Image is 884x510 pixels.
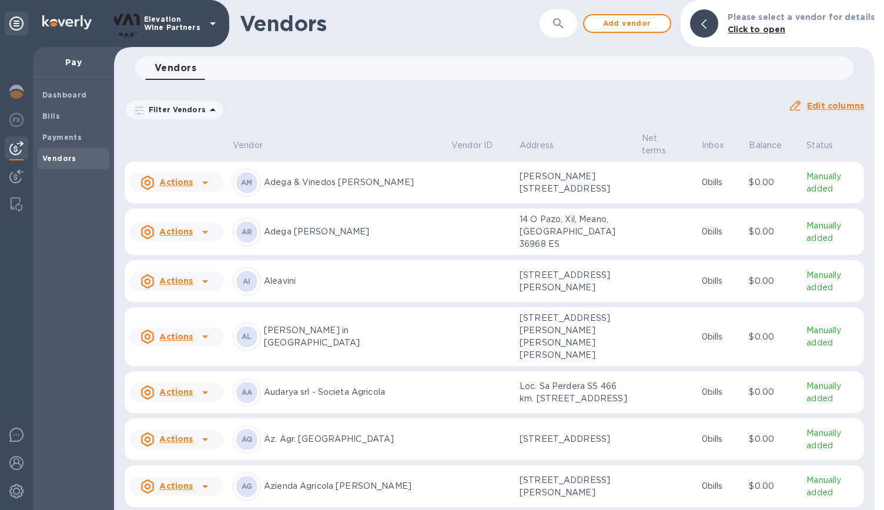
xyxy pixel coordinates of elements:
p: 0 bills [702,331,740,343]
b: Click to open [728,25,786,34]
span: Vendors [155,60,196,76]
p: 0 bills [702,480,740,492]
p: Vendor [233,139,263,152]
span: Inbox [702,139,740,152]
p: Az. Agr. [GEOGRAPHIC_DATA] [264,433,442,445]
u: Actions [159,276,193,286]
p: 0 bills [702,433,740,445]
p: $0.00 [749,480,797,492]
p: Manually added [806,269,859,294]
b: AI [243,277,251,286]
p: Vendor ID [451,139,493,152]
p: Elevation Wine Partners [144,15,203,32]
b: Payments [42,133,82,142]
p: [STREET_ADDRESS][PERSON_NAME] [520,474,632,499]
p: Address [520,139,554,152]
span: Net terms [642,132,692,157]
b: AA [242,388,253,397]
p: Filter Vendors [144,105,206,115]
h1: Vendors [240,11,540,36]
b: AM [241,178,253,187]
u: Actions [159,434,193,444]
p: [PERSON_NAME] in [GEOGRAPHIC_DATA] [264,324,442,349]
p: [PERSON_NAME][STREET_ADDRESS] [520,170,632,195]
u: Actions [159,177,193,187]
b: AR [242,227,253,236]
p: 0 bills [702,275,740,287]
p: Manually added [806,474,859,499]
p: Status [806,139,833,152]
p: $0.00 [749,433,797,445]
p: Manually added [806,380,859,405]
span: Balance [749,139,797,152]
p: Aleavini [264,275,442,287]
p: $0.00 [749,331,797,343]
b: Dashboard [42,90,87,99]
p: [STREET_ADDRESS][PERSON_NAME][PERSON_NAME][PERSON_NAME] [520,312,632,361]
p: Loc. Sa Perdera SS 466 km. [STREET_ADDRESS] [520,380,632,405]
p: Manually added [806,427,859,452]
p: 0 bills [702,226,740,238]
p: 14 O Pazo, Xil, Meano, [GEOGRAPHIC_DATA] 36968 ES [520,213,632,250]
b: Bills [42,112,60,120]
div: Unpin categories [5,12,28,35]
p: Inbox [702,139,725,152]
b: AG [242,482,253,491]
p: Manually added [806,324,859,349]
span: Vendor ID [451,139,508,152]
span: Vendor [233,139,278,152]
p: Pay [42,56,105,68]
img: Foreign exchange [9,113,24,127]
p: 0 bills [702,386,740,398]
b: AQ [242,435,253,444]
p: Azienda Agricola [PERSON_NAME] [264,480,442,492]
p: Balance [749,139,782,152]
p: Manually added [806,170,859,195]
img: Logo [42,15,92,29]
u: Edit columns [807,101,864,110]
u: Actions [159,332,193,341]
p: Net terms [642,132,677,157]
p: Audarya srl - Societa Agricola [264,386,442,398]
b: Vendors [42,154,76,163]
p: $0.00 [749,386,797,398]
span: Address [520,139,569,152]
p: [STREET_ADDRESS] [520,433,632,445]
b: Please select a vendor for details [728,12,875,22]
p: Adega & Vinedos [PERSON_NAME] [264,176,442,189]
p: $0.00 [749,275,797,287]
span: Add vendor [594,16,661,31]
p: Manually added [806,220,859,244]
p: Adega [PERSON_NAME] [264,226,442,238]
p: 0 bills [702,176,740,189]
p: [STREET_ADDRESS][PERSON_NAME] [520,269,632,294]
u: Actions [159,227,193,236]
button: Add vendor [583,14,671,33]
b: AL [242,332,252,341]
u: Actions [159,387,193,397]
u: Actions [159,481,193,491]
p: $0.00 [749,176,797,189]
p: $0.00 [749,226,797,238]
